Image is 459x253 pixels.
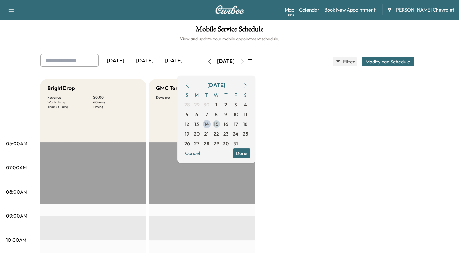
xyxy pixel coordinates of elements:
span: 19 [185,130,189,137]
span: 18 [243,120,248,128]
span: 24 [233,130,238,137]
span: 26 [184,140,190,147]
p: 10:00AM [6,236,26,244]
span: M [192,90,202,100]
span: 3 [234,101,237,108]
h5: GMC Terrain [156,84,187,93]
span: S [182,90,192,100]
span: 25 [243,130,248,137]
span: 21 [204,130,209,137]
span: 20 [194,130,200,137]
div: Beta [288,12,294,17]
span: 22 [214,130,219,137]
span: 4 [244,101,247,108]
span: 14 [204,120,209,128]
span: 10 [233,111,238,118]
span: S [241,90,250,100]
span: 5 [186,111,188,118]
button: Done [233,148,250,158]
span: 11 [244,111,247,118]
span: Filter [343,58,354,65]
span: W [211,90,221,100]
p: 09:00AM [6,212,27,219]
a: Book New Appointment [324,6,376,13]
span: 29 [194,101,200,108]
p: 08:00AM [6,188,27,195]
span: 15 [214,120,218,128]
span: 28 [204,140,209,147]
span: 6 [195,111,198,118]
div: [DATE] [130,54,159,68]
p: Revenue [156,95,202,100]
span: 7 [205,111,208,118]
span: 29 [214,140,219,147]
p: Transit Time [47,105,93,110]
button: Modify Van Schedule [362,57,414,66]
p: 07:00AM [6,164,27,171]
span: F [231,90,241,100]
p: Revenue [47,95,93,100]
span: 27 [194,140,199,147]
span: 12 [185,120,189,128]
h6: View and update your mobile appointment schedule. [6,36,453,42]
a: MapBeta [285,6,294,13]
span: 23 [223,130,229,137]
span: 8 [215,111,218,118]
span: 28 [184,101,190,108]
h1: Mobile Service Schedule [6,25,453,36]
button: Filter [333,57,357,66]
div: [DATE] [217,58,235,65]
p: 06:00AM [6,140,27,147]
span: 31 [233,140,238,147]
div: [DATE] [207,81,225,89]
p: 60 mins [93,100,139,105]
span: 30 [223,140,229,147]
span: 9 [224,111,227,118]
span: T [202,90,211,100]
div: [DATE] [159,54,188,68]
span: 30 [204,101,209,108]
div: [DATE] [101,54,130,68]
p: $ 0.00 [93,95,139,100]
p: Work Time [47,100,93,105]
span: 13 [194,120,199,128]
span: 16 [224,120,228,128]
button: Cancel [182,148,203,158]
p: 11 mins [93,105,139,110]
h5: BrightDrop [47,84,75,93]
span: [PERSON_NAME] Chevrolet [394,6,454,13]
img: Curbee Logo [215,5,244,14]
span: 2 [224,101,227,108]
a: Calendar [299,6,319,13]
span: 17 [234,120,238,128]
span: T [221,90,231,100]
span: 1 [215,101,217,108]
